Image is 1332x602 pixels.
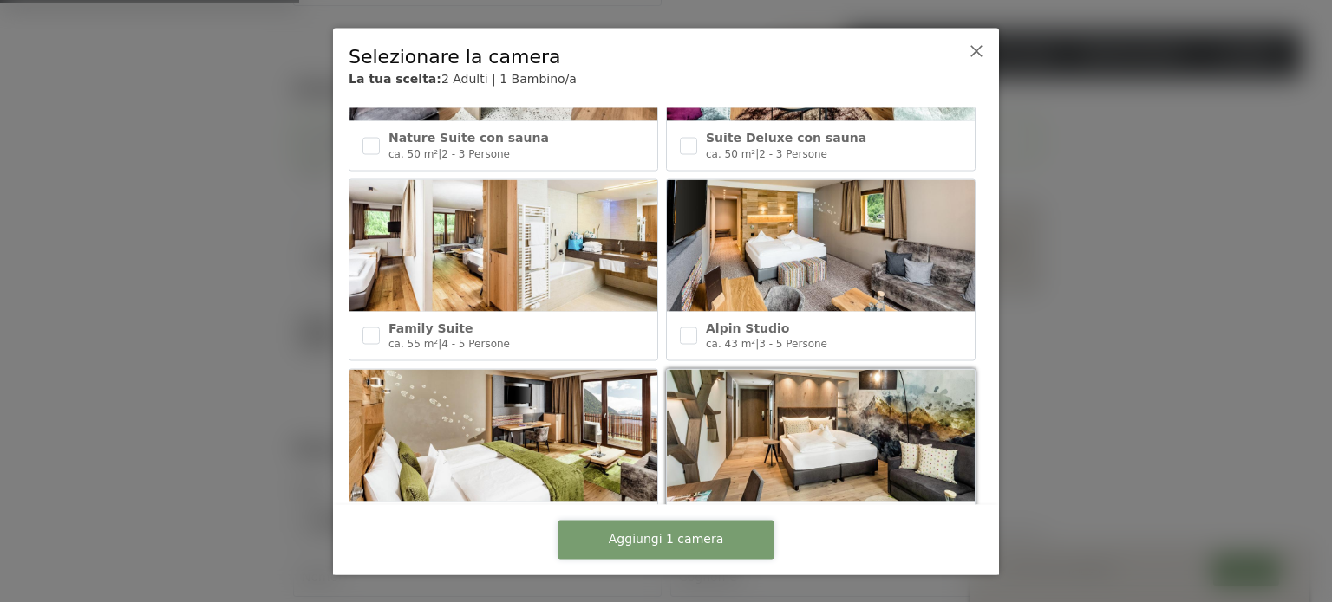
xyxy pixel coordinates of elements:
[349,43,930,70] div: Selezionare la camera
[759,338,827,350] span: 3 - 5 Persone
[706,147,755,159] span: ca. 50 m²
[388,147,438,159] span: ca. 50 m²
[667,370,975,502] img: Junior
[349,179,657,311] img: Family Suite
[558,520,774,559] button: Aggiungi 1 camera
[706,320,789,334] span: Alpin Studio
[438,147,441,159] span: |
[706,338,755,350] span: ca. 43 m²
[438,338,441,350] span: |
[706,131,866,145] span: Suite Deluxe con sauna
[349,72,441,86] b: La tua scelta:
[388,131,549,145] span: Nature Suite con sauna
[667,179,975,311] img: Alpin Studio
[388,320,473,334] span: Family Suite
[388,338,438,350] span: ca. 55 m²
[609,531,723,548] span: Aggiungi 1 camera
[441,72,577,86] span: 2 Adulti | 1 Bambino/a
[755,338,759,350] span: |
[759,147,827,159] span: 2 - 3 Persone
[755,147,759,159] span: |
[349,370,657,502] img: Vital Superior
[441,147,510,159] span: 2 - 3 Persone
[441,338,510,350] span: 4 - 5 Persone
